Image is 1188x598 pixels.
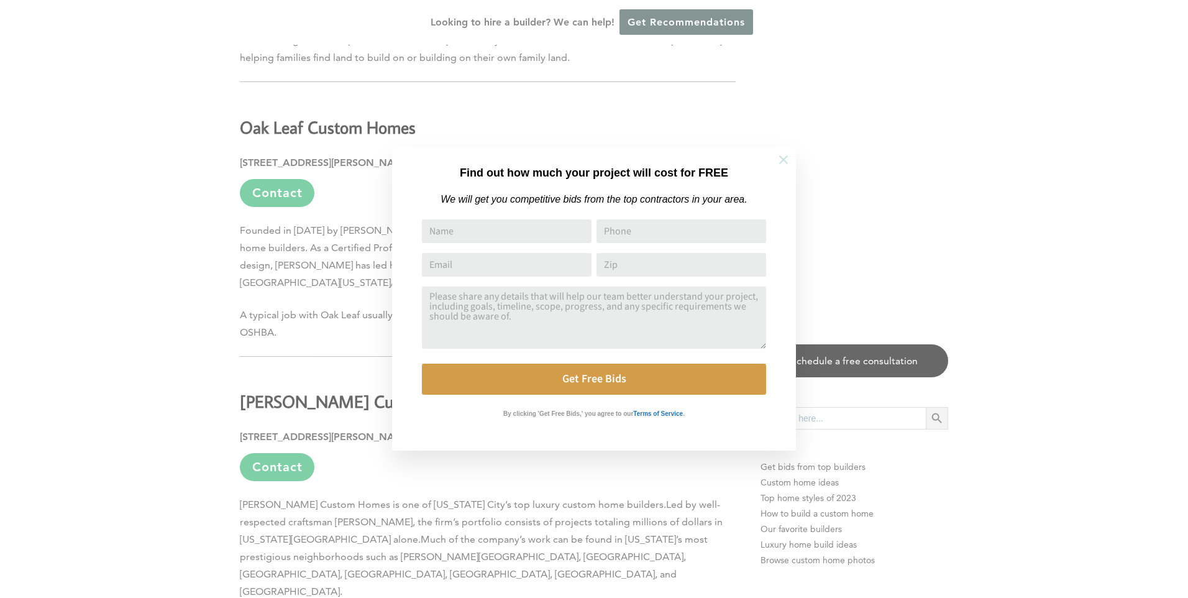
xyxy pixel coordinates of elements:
input: Email Address [422,253,592,277]
iframe: Drift Widget Chat Controller [949,508,1173,583]
strong: Terms of Service [633,410,683,417]
em: We will get you competitive bids from the top contractors in your area. [441,194,747,205]
strong: By clicking 'Get Free Bids,' you agree to our [503,410,633,417]
button: Close [762,138,805,182]
a: Terms of Service [633,407,683,418]
textarea: Comment or Message [422,287,766,349]
strong: . [683,410,685,417]
input: Name [422,219,592,243]
strong: Find out how much your project will cost for FREE [460,167,728,179]
input: Phone [596,219,766,243]
input: Zip [596,253,766,277]
button: Get Free Bids [422,364,766,395]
